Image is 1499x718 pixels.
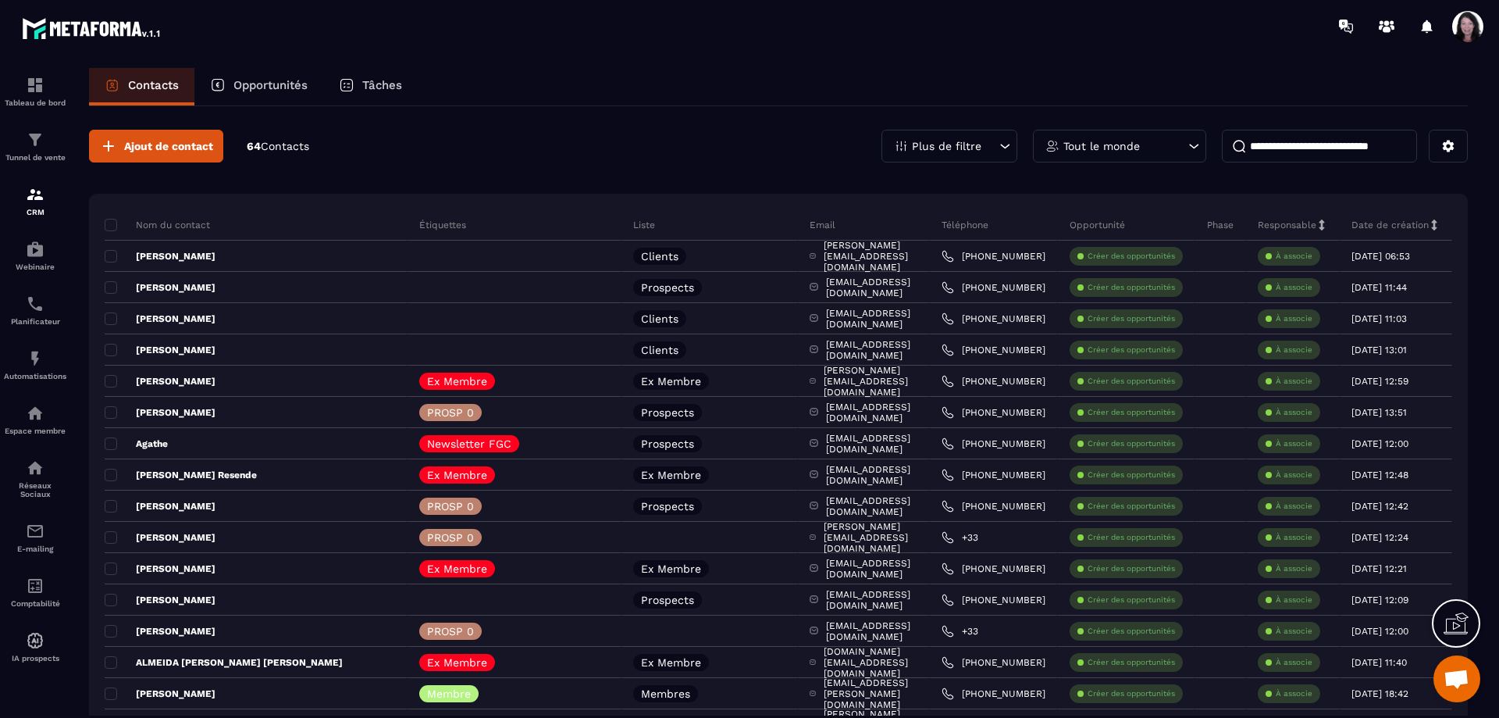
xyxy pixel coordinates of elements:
p: Clients [641,251,678,262]
p: À associe [1276,345,1312,355]
p: Créer des opportunités [1088,376,1175,387]
p: Réseaux Sociaux [4,481,66,498]
p: Webinaire [4,263,66,271]
p: Créer des opportunités [1088,595,1175,605]
p: Liste [633,219,655,231]
a: Opportunités [194,68,323,105]
p: Créer des opportunités [1088,282,1175,293]
p: À associe [1276,282,1312,293]
p: [PERSON_NAME] [105,375,215,388]
p: Créer des opportunités [1088,345,1175,355]
p: Ex Membre [641,376,701,387]
p: Créer des opportunités [1088,470,1175,480]
p: IA prospects [4,654,66,663]
p: [PERSON_NAME] [105,594,215,606]
p: Créer des opportunités [1088,532,1175,543]
p: [PERSON_NAME] [105,500,215,513]
img: scheduler [26,295,45,313]
p: PROSP 0 [427,407,474,418]
a: [PHONE_NUMBER] [942,688,1045,700]
p: Planificateur [4,317,66,326]
p: [DATE] 11:03 [1351,313,1407,324]
a: [PHONE_NUMBER] [942,594,1045,606]
a: formationformationCRM [4,173,66,228]
p: Créer des opportunités [1088,313,1175,324]
a: [PHONE_NUMBER] [942,281,1045,294]
p: Nom du contact [105,219,210,231]
p: À associe [1276,470,1312,480]
p: Créer des opportunités [1088,251,1175,262]
p: À associe [1276,251,1312,262]
p: Membres [641,688,690,699]
img: formation [26,185,45,204]
a: social-networksocial-networkRéseaux Sociaux [4,447,66,510]
p: Tableau de bord [4,98,66,107]
p: Ex Membre [641,657,701,668]
a: formationformationTableau de bord [4,64,66,119]
p: [PERSON_NAME] [105,406,215,419]
p: À associe [1276,688,1312,699]
p: [PERSON_NAME] Resende [105,469,257,481]
img: logo [22,14,162,42]
p: [DATE] 12:48 [1351,470,1408,480]
p: Créer des opportunités [1088,501,1175,512]
p: Créer des opportunités [1088,438,1175,449]
p: À associe [1276,501,1312,512]
p: E-mailing [4,545,66,553]
p: Téléphone [942,219,988,231]
p: À associe [1276,407,1312,418]
img: formation [26,76,45,95]
a: [PHONE_NUMBER] [942,563,1045,575]
p: Contacts [128,78,179,92]
p: [DATE] 11:44 [1351,282,1407,293]
p: Espace membre [4,427,66,435]
p: Clients [641,345,678,355]
p: [PERSON_NAME] [105,313,215,325]
p: Prospects [641,595,694,605]
p: Membre [427,688,471,699]
p: [PERSON_NAME] [105,250,215,263]
img: formation [26,130,45,149]
img: automations [26,631,45,650]
p: Plus de filtre [912,141,981,152]
p: À associe [1276,626,1312,637]
p: Tâches [362,78,402,92]
p: Ex Membre [641,470,701,480]
a: [PHONE_NUMBER] [942,313,1045,325]
p: À associe [1276,532,1312,543]
p: Automatisations [4,372,66,380]
p: [DATE] 12:00 [1351,438,1408,449]
p: [DATE] 12:24 [1351,532,1408,543]
p: Tunnel de vente [4,153,66,162]
p: À associe [1276,313,1312,324]
p: Créer des opportunités [1088,688,1175,699]
p: Date de création [1351,219,1429,231]
a: automationsautomationsEspace membre [4,392,66,447]
p: Opportunités [233,78,308,92]
a: [PHONE_NUMBER] [942,375,1045,388]
img: automations [26,240,45,259]
p: Prospects [641,407,694,418]
p: PROSP 0 [427,501,474,512]
p: [DATE] 06:53 [1351,251,1410,262]
p: À associe [1276,595,1312,605]
p: Clients [641,313,678,324]
p: [PERSON_NAME] [105,344,215,356]
p: [PERSON_NAME] [105,625,215,638]
p: Étiquettes [419,219,466,231]
p: Prospects [641,501,694,512]
p: Ex Membre [427,657,487,668]
a: Ouvrir le chat [1433,655,1480,702]
p: PROSP 0 [427,532,474,543]
a: +33 [942,531,978,544]
p: [PERSON_NAME] [105,531,215,544]
p: CRM [4,208,66,216]
a: [PHONE_NUMBER] [942,250,1045,263]
span: Ajout de contact [124,138,213,154]
a: Contacts [89,68,194,105]
p: Opportunité [1070,219,1125,231]
a: Tâches [323,68,418,105]
p: Email [810,219,835,231]
a: accountantaccountantComptabilité [4,565,66,620]
p: [PERSON_NAME] [105,688,215,700]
